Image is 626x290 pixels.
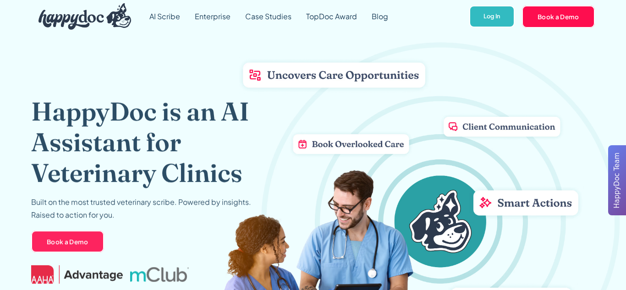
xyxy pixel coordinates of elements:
[31,265,123,284] img: AAHA Advantage logo
[31,196,251,221] p: Built on the most trusted veterinary scribe. Powered by insights. Raised to action for you.
[31,96,285,188] h1: HappyDoc is an AI Assistant for Veterinary Clinics
[38,3,131,30] img: HappyDoc Logo: A happy dog with his ear up, listening.
[31,1,131,32] a: home
[522,5,595,27] a: Book a Demo
[31,230,104,252] a: Book a Demo
[469,5,515,28] a: Log In
[130,267,189,282] img: mclub logo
